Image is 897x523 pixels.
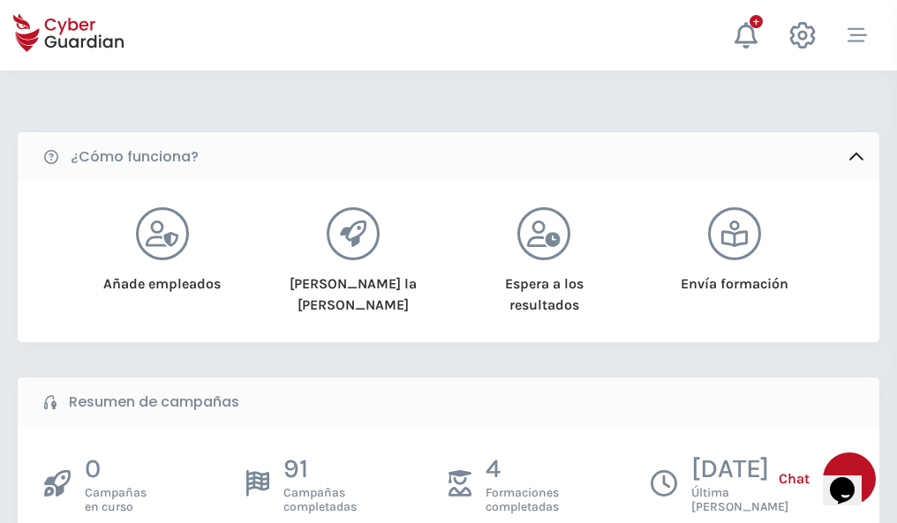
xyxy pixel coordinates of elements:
div: Espera a los resultados [471,260,617,316]
div: Envía formación [662,260,808,295]
iframe: chat widget [823,452,879,505]
span: Última [PERSON_NAME] [691,486,788,514]
span: Formaciones completadas [486,486,559,514]
div: Añade empleados [89,260,235,295]
p: [DATE] [691,452,788,486]
div: + [750,15,763,28]
b: Resumen de campañas [69,392,239,413]
span: Campañas en curso [85,486,147,514]
div: [PERSON_NAME] la [PERSON_NAME] [280,260,426,316]
p: 0 [85,452,147,486]
span: Chat [779,468,810,489]
span: Campañas completadas [283,486,357,514]
b: ¿Cómo funciona? [71,146,199,168]
p: 91 [283,452,357,486]
p: 4 [486,452,559,486]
